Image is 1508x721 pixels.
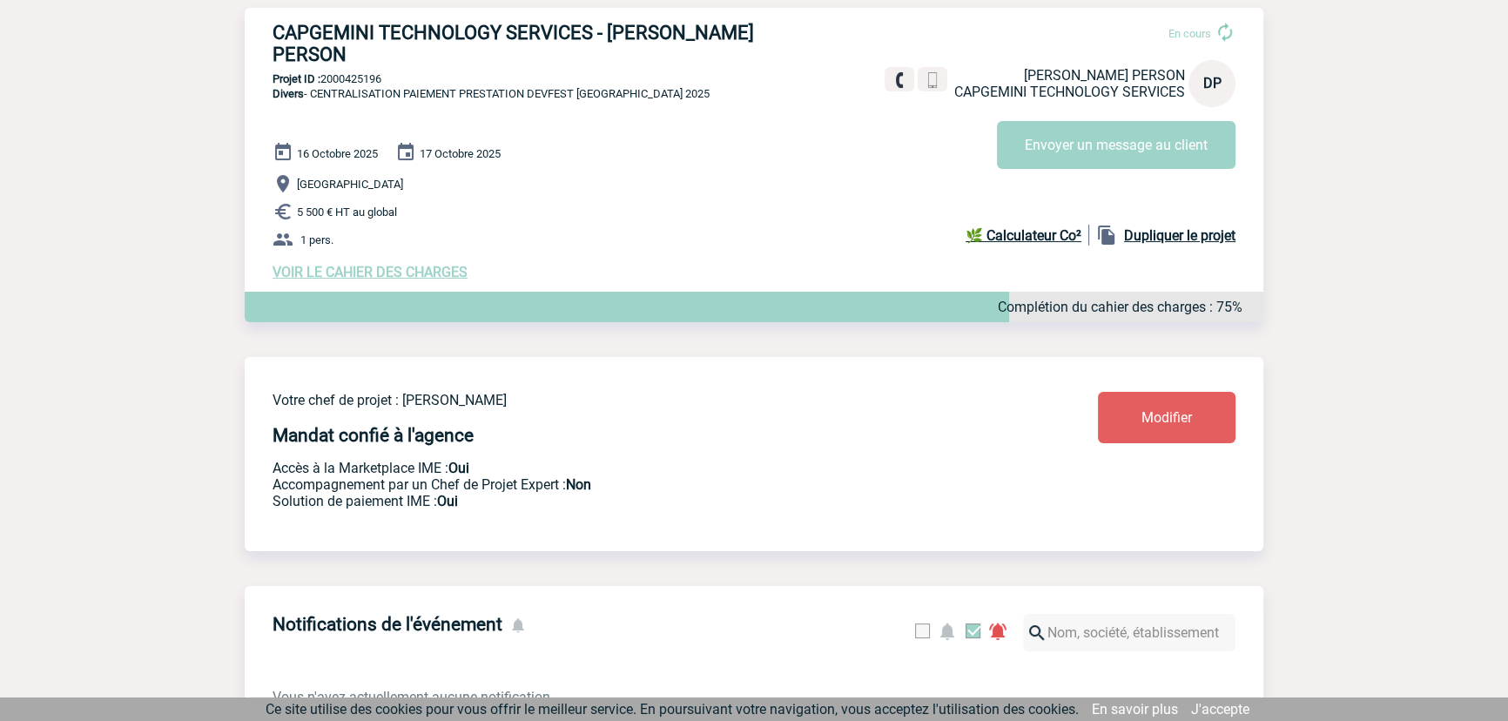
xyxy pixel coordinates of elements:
b: Oui [448,460,469,476]
span: Vous n'avez actuellement aucune notification [273,689,550,705]
h3: CAPGEMINI TECHNOLOGY SERVICES - [PERSON_NAME] PERSON [273,22,795,65]
span: 16 Octobre 2025 [297,147,378,160]
span: [PERSON_NAME] PERSON [1024,67,1185,84]
a: J'accepte [1191,701,1249,718]
span: Ce site utilise des cookies pour vous offrir le meilleur service. En poursuivant votre navigation... [266,701,1079,718]
img: file_copy-black-24dp.png [1096,225,1117,246]
span: CAPGEMINI TECHNOLOGY SERVICES [954,84,1185,100]
span: En cours [1168,27,1211,40]
img: portable.png [925,72,940,88]
p: Votre chef de projet : [PERSON_NAME] [273,392,995,408]
a: En savoir plus [1092,701,1178,718]
h4: Notifications de l'événement [273,614,502,635]
img: fixe.png [892,72,907,88]
b: 🌿 Calculateur Co² [966,227,1081,244]
span: Divers [273,87,304,100]
button: Envoyer un message au client [997,121,1235,169]
b: Dupliquer le projet [1124,227,1235,244]
b: Non [566,476,591,493]
a: 🌿 Calculateur Co² [966,225,1089,246]
a: VOIR LE CAHIER DES CHARGES [273,264,468,280]
span: 1 pers. [300,233,333,246]
span: 17 Octobre 2025 [420,147,501,160]
p: Prestation payante [273,476,995,493]
span: - CENTRALISATION PAIEMENT PRESTATION DEVFEST [GEOGRAPHIC_DATA] 2025 [273,87,710,100]
p: Conformité aux process achat client, Prise en charge de la facturation, Mutualisation de plusieur... [273,493,995,509]
span: DP [1203,75,1222,91]
b: Projet ID : [273,72,320,85]
span: [GEOGRAPHIC_DATA] [297,178,403,191]
b: Oui [437,493,458,509]
p: Accès à la Marketplace IME : [273,460,995,476]
h4: Mandat confié à l'agence [273,425,474,446]
span: Modifier [1141,409,1192,426]
p: 2000425196 [245,72,1263,85]
span: 5 500 € HT au global [297,206,397,219]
